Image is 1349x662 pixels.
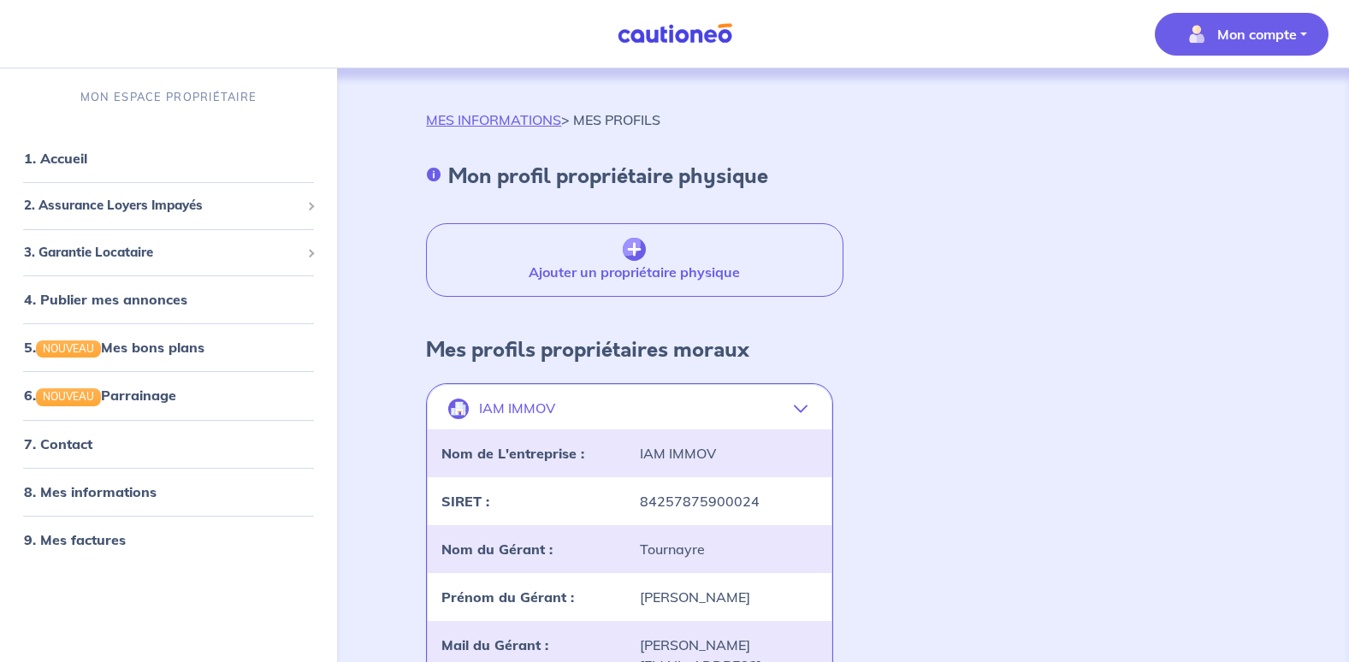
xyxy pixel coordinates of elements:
div: 9. Mes factures [7,523,330,557]
div: 6.NOUVEAUParrainage [7,378,330,412]
div: Tournayre [630,539,828,559]
div: 84257875900024 [630,491,828,511]
strong: SIRET : [441,493,489,510]
strong: Nom du Gérant : [441,541,553,558]
img: Cautioneo [611,23,739,44]
a: 9. Mes factures [24,531,126,548]
a: 1. Accueil [24,150,87,167]
a: 6.NOUVEAUParrainage [24,387,176,404]
img: illu_account_valid_menu.svg [1183,21,1210,48]
span: 3. Garantie Locataire [24,243,300,263]
h4: Mon profil propriétaire physique [448,164,768,189]
div: 3. Garantie Locataire [7,236,330,269]
p: IAM IMMOV [479,400,555,417]
div: 5.NOUVEAUMes bons plans [7,330,330,364]
p: Mon compte [1217,24,1297,44]
strong: Prénom du Gérant : [441,588,574,606]
div: [PERSON_NAME] [630,587,828,607]
button: illu_account_valid_menu.svgMon compte [1155,13,1328,56]
p: > MES PROFILS [426,109,660,130]
a: 8. Mes informations [24,483,157,500]
div: 7. Contact [7,427,330,461]
div: IAM IMMOV [630,443,828,464]
div: 1. Accueil [7,141,330,175]
img: illu_company.svg [448,399,469,419]
a: 7. Contact [24,435,92,452]
div: 8. Mes informations [7,475,330,509]
img: archivate [623,238,646,262]
p: MON ESPACE PROPRIÉTAIRE [80,89,257,105]
div: 2. Assurance Loyers Impayés [7,189,330,222]
button: IAM IMMOV [428,388,831,429]
div: 4. Publier mes annonces [7,282,330,316]
strong: Mail du Gérant : [441,636,548,653]
button: Ajouter un propriétaire physique [426,223,843,297]
a: 5.NOUVEAUMes bons plans [24,339,204,356]
a: MES INFORMATIONS [426,111,561,128]
span: 2. Assurance Loyers Impayés [24,196,300,216]
a: 4. Publier mes annonces [24,291,187,308]
h4: Mes profils propriétaires moraux [426,338,749,363]
strong: Nom de L'entreprise : [441,445,584,462]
